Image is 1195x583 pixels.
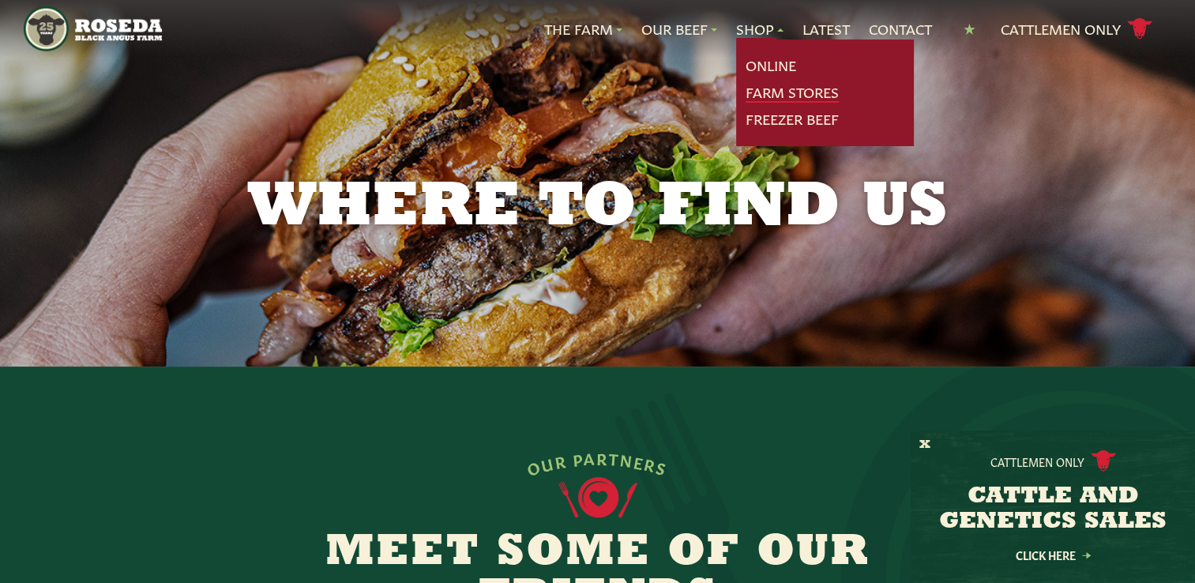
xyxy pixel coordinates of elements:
a: Latest [802,19,850,39]
span: S [655,457,670,477]
a: Contact [869,19,932,39]
a: The Farm [544,19,622,39]
span: A [584,449,597,467]
span: T [608,449,621,467]
button: X [919,437,930,453]
span: R [596,449,608,466]
a: Online [746,55,796,76]
div: OUR PARTNERS [524,449,671,477]
h1: Where to Find Us [194,177,1002,240]
span: N [619,449,635,468]
a: Cattlemen Only [1001,15,1152,43]
span: O [525,456,543,476]
span: R [554,451,568,470]
a: Click Here [982,550,1124,560]
span: E [633,452,647,471]
span: R [644,454,660,474]
h3: CATTLE AND GENETICS SALES [930,484,1175,535]
span: U [539,453,556,472]
span: P [572,449,584,467]
img: cattle-icon.svg [1091,450,1116,472]
a: Our Beef [641,19,717,39]
img: https://roseda.com/wp-content/uploads/2021/05/roseda-25-header.png [24,6,162,51]
p: Cattlemen Only [990,453,1084,469]
a: Freezer Beef [746,109,839,130]
a: Shop [736,19,784,39]
a: Farm Stores [746,82,839,103]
